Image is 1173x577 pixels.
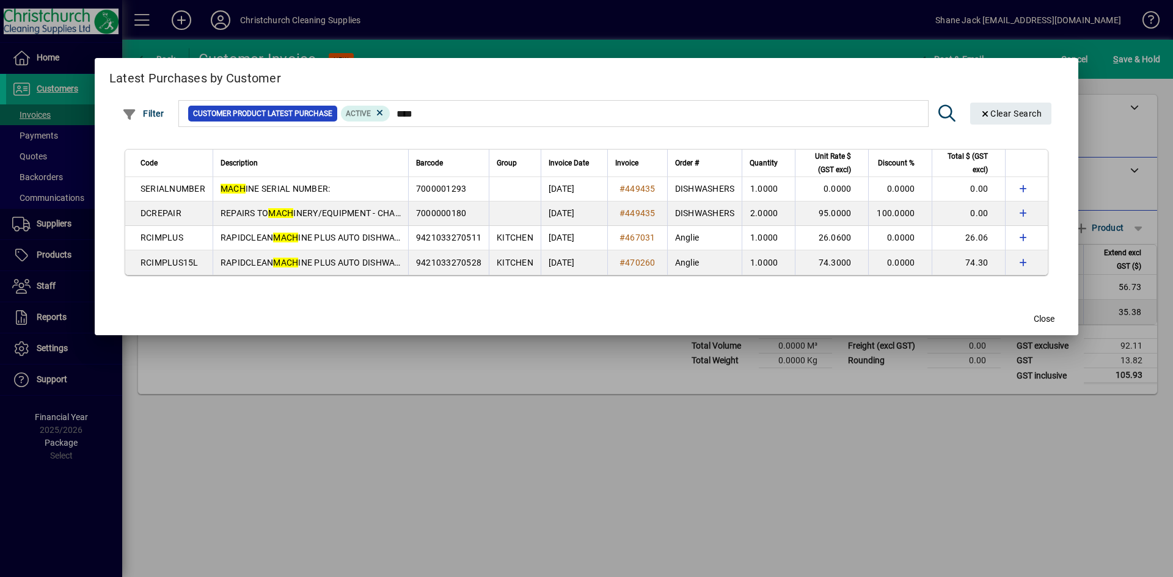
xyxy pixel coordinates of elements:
[625,208,656,218] span: 449435
[625,184,656,194] span: 449435
[742,201,795,226] td: 2.0000
[416,258,481,267] span: 9421033270528
[95,58,1079,93] h2: Latest Purchases by Customer
[221,258,580,267] span: RAPIDCLEAN INE PLUS AUTO DISHWASH LIQUID 15L 'NETT PRICE' [DG-C8] (MPI C31)
[742,250,795,275] td: 1.0000
[416,233,481,242] span: 9421033270511
[868,201,932,226] td: 100.0000
[221,156,401,170] div: Description
[625,258,656,267] span: 470260
[193,107,332,120] span: Customer Product Latest Purchase
[541,201,607,226] td: [DATE]
[868,177,932,201] td: 0.0000
[615,156,638,170] span: Invoice
[416,184,467,194] span: 7000001293
[803,150,851,176] span: Unit Rate $ (GST excl)
[615,182,660,195] a: #449435
[742,226,795,250] td: 1.0000
[932,201,1005,226] td: 0.00
[141,156,158,170] span: Code
[615,231,660,244] a: #467031
[416,208,467,218] span: 7000000180
[619,233,625,242] span: #
[141,258,199,267] span: RCIMPLUS15L
[497,233,533,242] span: KITCHEN
[625,233,656,242] span: 467031
[878,156,915,170] span: Discount %
[615,206,660,220] a: #449435
[122,109,164,118] span: Filter
[221,156,258,170] span: Description
[1034,313,1054,325] span: Close
[221,184,246,194] em: MACH
[795,250,868,275] td: 74.3000
[795,226,868,250] td: 26.0600
[273,233,298,242] em: MACH
[619,258,625,267] span: #
[619,184,625,194] span: #
[940,150,988,176] span: Total $ (GST excl)
[119,103,167,125] button: Filter
[416,156,443,170] span: Barcode
[268,208,293,218] em: MACH
[273,258,298,267] em: MACH
[541,226,607,250] td: [DATE]
[341,106,390,122] mat-chip: Product Activation Status: Active
[932,226,1005,250] td: 26.06
[742,177,795,201] td: 1.0000
[615,156,660,170] div: Invoice
[795,201,868,226] td: 95.0000
[615,256,660,269] a: #470260
[141,184,205,194] span: SERIALNUMBER
[549,156,589,170] span: Invoice Date
[675,156,699,170] span: Order #
[932,177,1005,201] td: 0.00
[141,208,181,218] span: DCREPAIR
[795,177,868,201] td: 0.0000
[970,103,1052,125] button: Clear
[497,258,533,267] span: KITCHEN
[221,233,575,242] span: RAPIDCLEAN INE PLUS AUTO DISHWASH LIQUID 5L 'NETT PRICE' [DG-C8] (MPI C31)
[221,184,331,194] span: INE SERIAL NUMBER:
[416,156,481,170] div: Barcode
[141,233,183,242] span: RCIMPLUS
[667,201,742,226] td: DISHWASHERS
[980,109,1042,118] span: Clear Search
[868,226,932,250] td: 0.0000
[541,177,607,201] td: [DATE]
[750,156,778,170] span: Quantity
[1025,308,1064,330] button: Close
[619,208,625,218] span: #
[803,150,862,176] div: Unit Rate $ (GST excl)
[541,250,607,275] td: [DATE]
[141,156,205,170] div: Code
[675,156,735,170] div: Order #
[497,156,533,170] div: Group
[932,250,1005,275] td: 74.30
[667,250,742,275] td: Anglie
[868,250,932,275] td: 0.0000
[667,177,742,201] td: DISHWASHERS
[221,208,462,218] span: REPAIRS TO INERY/EQUIPMENT - CHARGED PER HOUR
[750,156,789,170] div: Quantity
[497,156,517,170] span: Group
[876,156,926,170] div: Discount %
[549,156,600,170] div: Invoice Date
[667,226,742,250] td: Anglie
[940,150,999,176] div: Total $ (GST excl)
[346,109,371,118] span: Active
